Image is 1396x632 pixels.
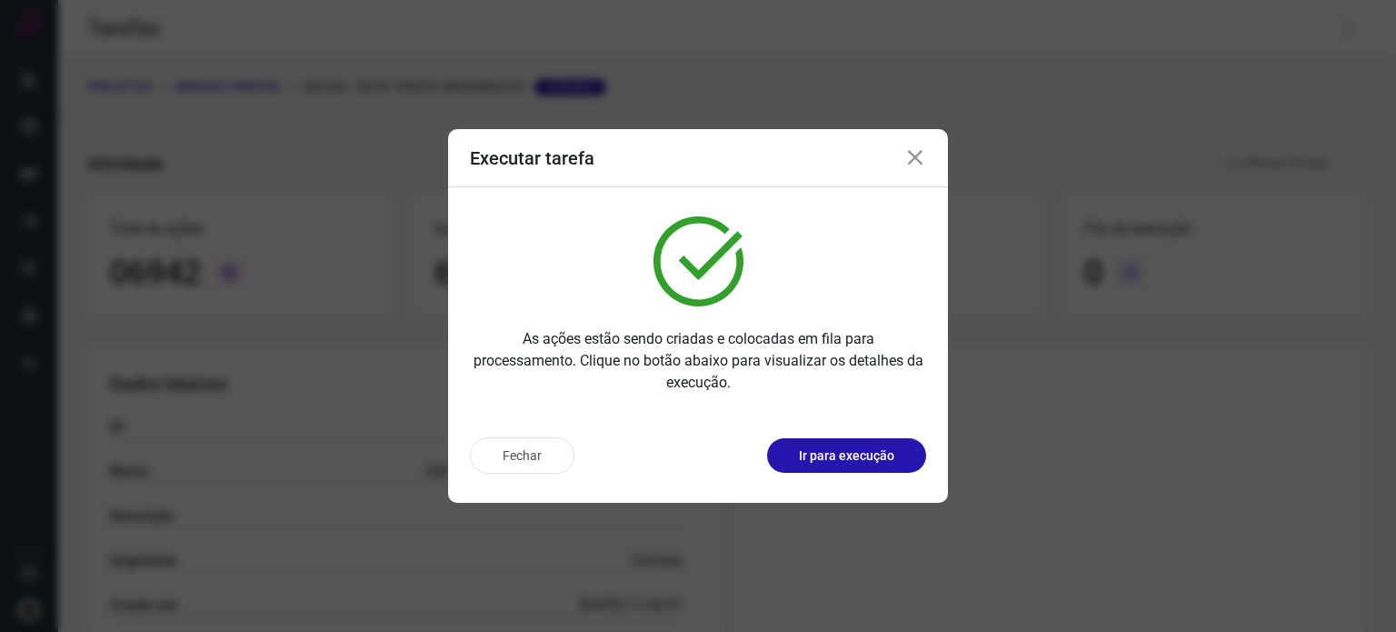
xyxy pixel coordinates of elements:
button: Fechar [470,437,574,474]
img: verified.svg [653,216,743,306]
button: Ir para execução [767,438,926,473]
h3: Executar tarefa [470,147,594,169]
p: As ações estão sendo criadas e colocadas em fila para processamento. Clique no botão abaixo para ... [470,328,926,394]
p: Ir para execução [799,446,894,466]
